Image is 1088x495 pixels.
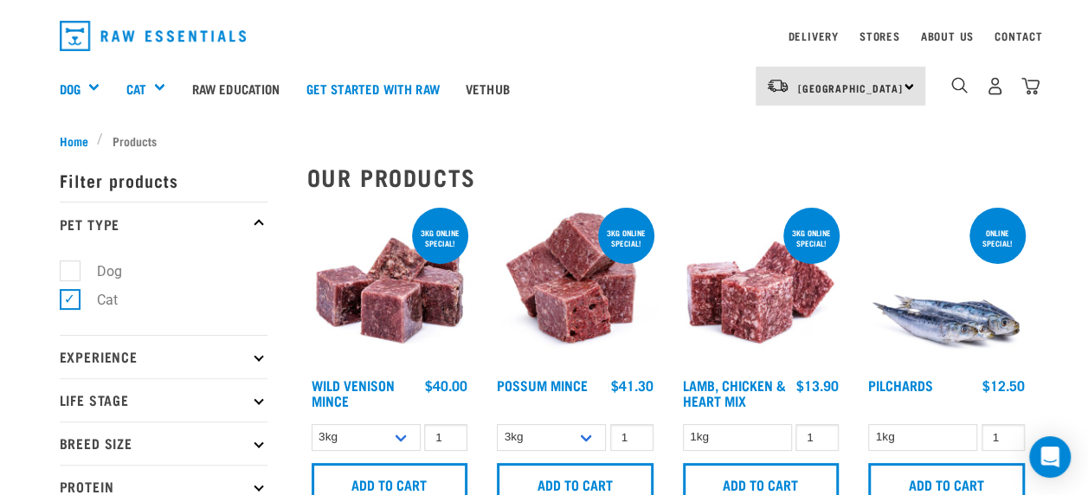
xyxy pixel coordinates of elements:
[412,220,468,256] div: 3kg online special!
[60,79,80,99] a: Dog
[783,220,840,256] div: 3kg online special!
[969,220,1026,256] div: ONLINE SPECIAL!
[126,79,145,99] a: Cat
[995,33,1043,39] a: Contact
[424,424,467,451] input: 1
[312,381,395,404] a: Wild Venison Mince
[307,204,473,370] img: Pile Of Cubed Wild Venison Mince For Pets
[60,421,267,465] p: Breed Size
[307,164,1029,190] h2: Our Products
[1029,436,1071,478] div: Open Intercom Messenger
[453,54,523,123] a: Vethub
[60,335,267,378] p: Experience
[611,377,653,393] div: $41.30
[986,77,1004,95] img: user.png
[60,158,267,202] p: Filter products
[982,377,1025,393] div: $12.50
[951,77,968,93] img: home-icon-1@2x.png
[60,132,88,150] span: Home
[868,381,933,389] a: Pilchards
[60,132,1029,150] nav: breadcrumbs
[864,204,1029,370] img: Four Whole Pilchards
[60,21,247,51] img: Raw Essentials Logo
[425,377,467,393] div: $40.00
[1021,77,1040,95] img: home-icon@2x.png
[766,78,789,93] img: van-moving.png
[598,220,654,256] div: 3kg online special!
[492,204,658,370] img: 1102 Possum Mince 01
[859,33,900,39] a: Stores
[795,424,839,451] input: 1
[679,204,844,370] img: 1124 Lamb Chicken Heart Mix 01
[60,202,267,245] p: Pet Type
[497,381,588,389] a: Possum Mince
[920,33,973,39] a: About Us
[796,377,839,393] div: $13.90
[293,54,453,123] a: Get started with Raw
[69,260,129,282] label: Dog
[798,85,903,91] span: [GEOGRAPHIC_DATA]
[178,54,293,123] a: Raw Education
[788,33,838,39] a: Delivery
[683,381,786,404] a: Lamb, Chicken & Heart Mix
[46,14,1043,58] nav: dropdown navigation
[60,378,267,421] p: Life Stage
[610,424,653,451] input: 1
[982,424,1025,451] input: 1
[69,289,125,311] label: Cat
[60,132,98,150] a: Home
